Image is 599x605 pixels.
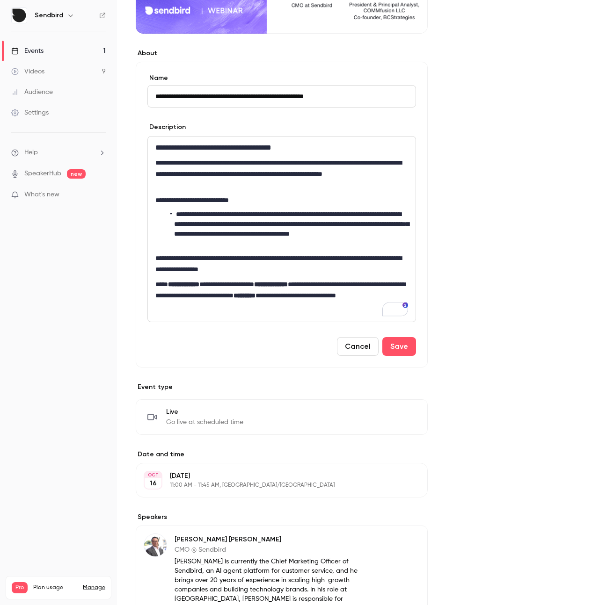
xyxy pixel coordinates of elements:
[150,479,157,488] p: 16
[148,137,416,322] div: To enrich screen reader interactions, please activate Accessibility in Grammarly extension settings
[136,512,428,522] label: Speakers
[33,584,77,591] span: Plan usage
[12,8,27,23] img: Sendbird
[11,108,49,117] div: Settings
[175,545,367,555] p: CMO @ Sendbird
[35,11,63,20] h6: Sendbird
[136,382,428,392] p: Event type
[170,482,378,489] p: 11:00 AM - 11:45 AM, [GEOGRAPHIC_DATA]/[GEOGRAPHIC_DATA]
[12,582,28,593] span: Pro
[145,472,161,478] div: OCT
[136,450,428,459] label: Date and time
[148,137,416,322] div: editor
[147,122,186,132] label: Description
[170,471,378,481] p: [DATE]
[136,49,428,58] label: About
[67,169,86,179] span: new
[24,169,61,179] a: SpeakerHub
[95,191,106,199] iframe: Noticeable Trigger
[147,136,416,322] section: description
[24,148,38,158] span: Help
[337,337,379,356] button: Cancel
[382,337,416,356] button: Save
[24,190,59,200] span: What's new
[166,418,243,427] span: Go live at scheduled time
[11,67,44,76] div: Videos
[11,46,44,56] div: Events
[11,148,106,158] li: help-dropdown-opener
[144,534,167,556] img: Charles Studt
[147,73,416,83] label: Name
[175,535,367,544] p: [PERSON_NAME] [PERSON_NAME]
[166,407,243,417] span: Live
[11,87,53,97] div: Audience
[83,584,105,591] a: Manage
